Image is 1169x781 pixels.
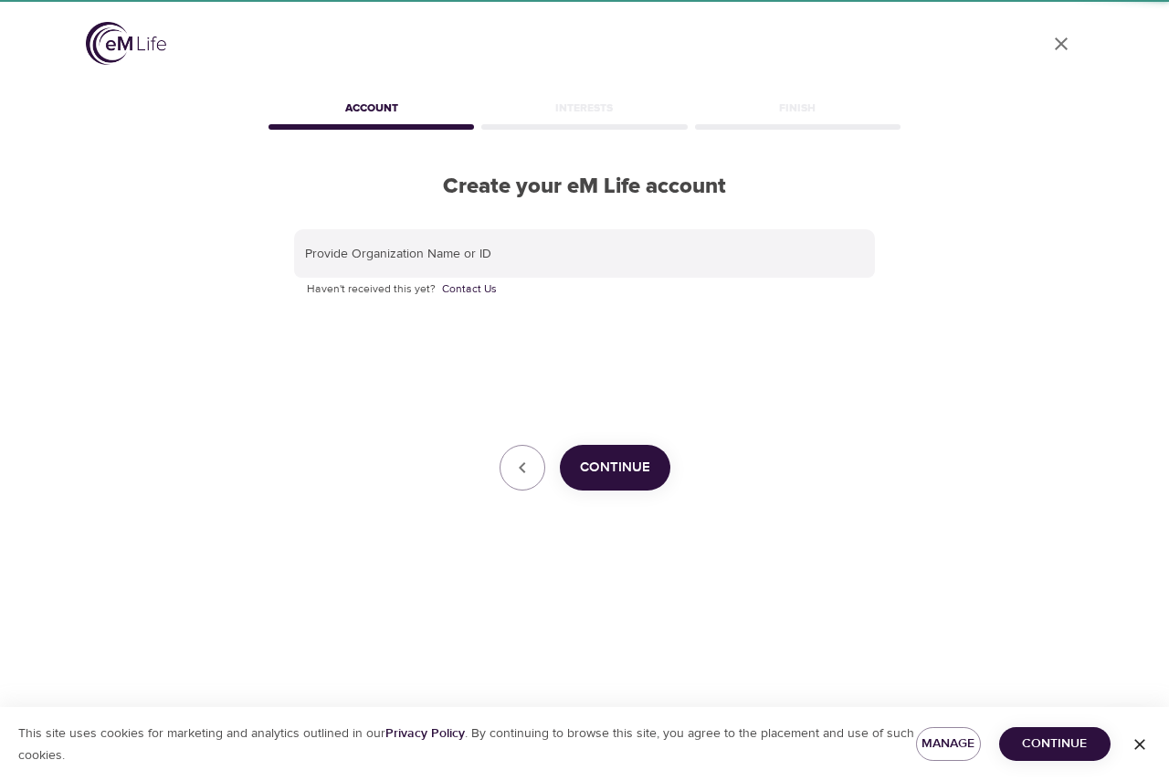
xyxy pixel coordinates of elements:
[265,174,904,200] h2: Create your eM Life account
[86,22,166,65] img: logo
[442,280,497,299] a: Contact Us
[307,280,862,299] p: Haven't received this yet?
[580,456,650,480] span: Continue
[1039,22,1083,66] a: close
[560,445,670,491] button: Continue
[931,733,966,755] span: Manage
[1014,733,1096,755] span: Continue
[999,727,1111,761] button: Continue
[916,727,981,761] button: Manage
[385,725,465,742] a: Privacy Policy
